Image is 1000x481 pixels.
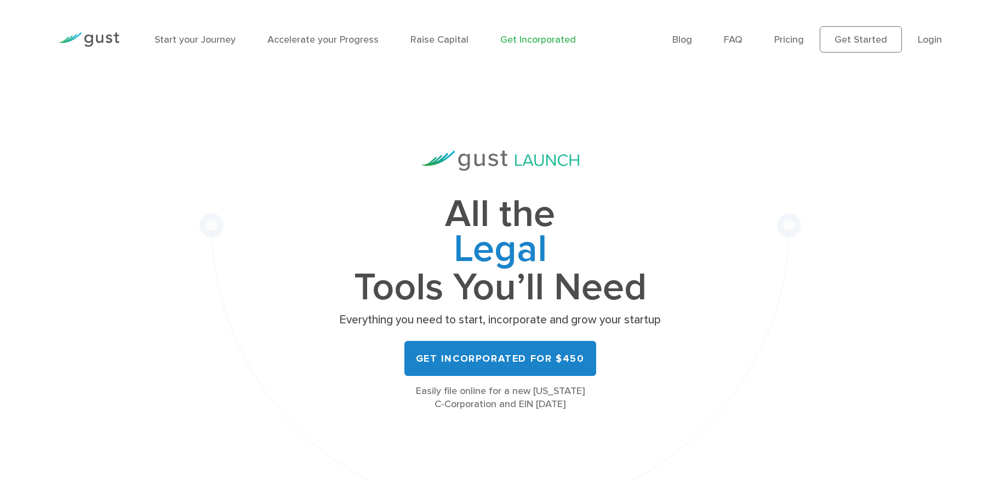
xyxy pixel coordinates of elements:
[774,34,804,45] a: Pricing
[336,232,665,270] span: Legal
[336,312,665,328] p: Everything you need to start, incorporate and grow your startup
[404,341,596,376] a: Get Incorporated for $450
[672,34,692,45] a: Blog
[918,34,942,45] a: Login
[421,150,579,171] img: Gust Launch Logo
[155,34,236,45] a: Start your Journey
[820,26,902,53] a: Get Started
[500,34,576,45] a: Get Incorporated
[58,32,119,47] img: Gust Logo
[336,197,665,305] h1: All the Tools You’ll Need
[724,34,742,45] a: FAQ
[336,385,665,411] div: Easily file online for a new [US_STATE] C-Corporation and EIN [DATE]
[267,34,379,45] a: Accelerate your Progress
[410,34,468,45] a: Raise Capital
